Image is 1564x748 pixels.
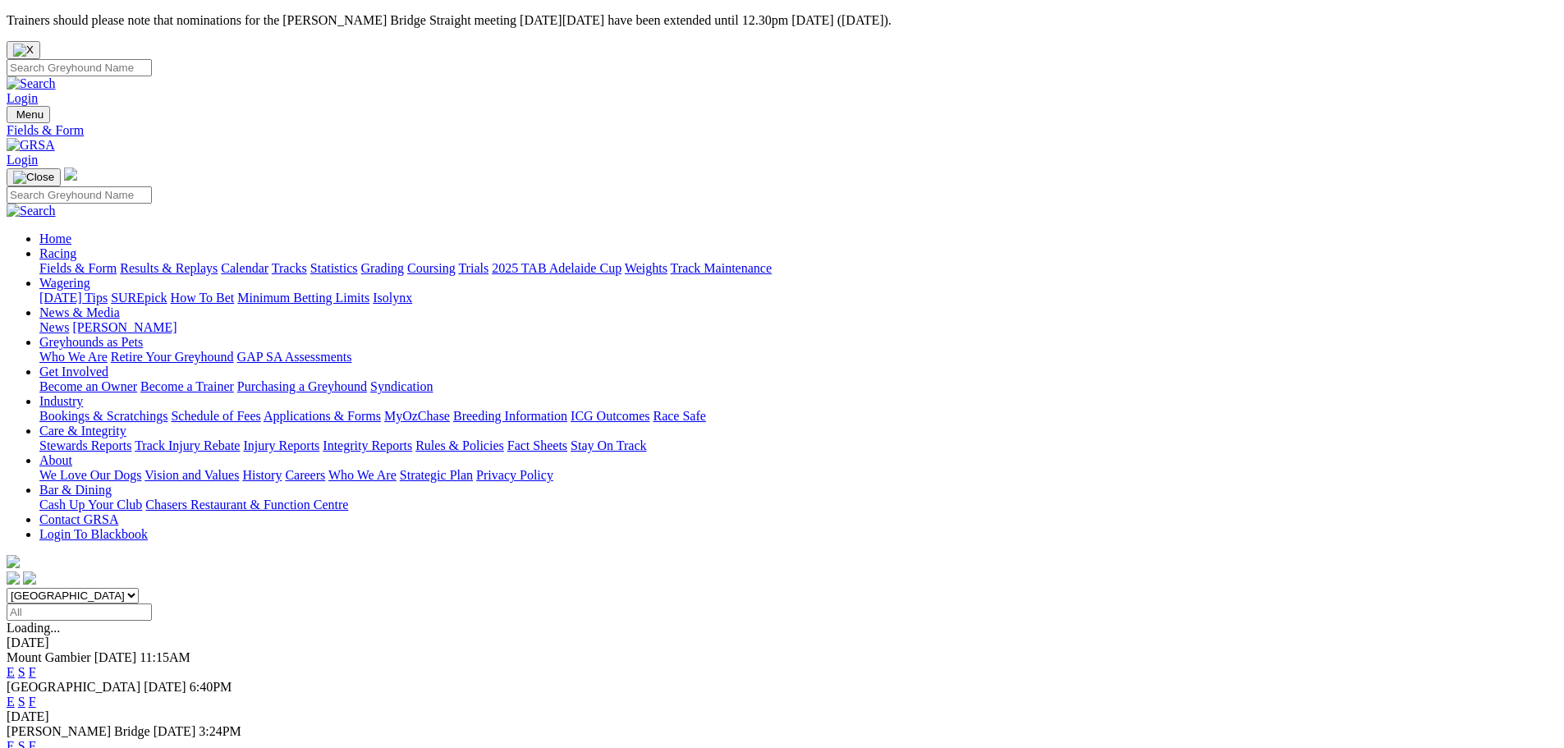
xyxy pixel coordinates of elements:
[7,680,140,694] span: [GEOGRAPHIC_DATA]
[7,153,38,167] a: Login
[199,724,241,738] span: 3:24PM
[237,379,367,393] a: Purchasing a Greyhound
[144,680,186,694] span: [DATE]
[272,261,307,275] a: Tracks
[7,695,15,709] a: E
[72,320,177,334] a: [PERSON_NAME]
[571,438,646,452] a: Stay On Track
[221,261,268,275] a: Calendar
[7,571,20,585] img: facebook.svg
[39,320,69,334] a: News
[476,468,553,482] a: Privacy Policy
[154,724,196,738] span: [DATE]
[39,335,143,349] a: Greyhounds as Pets
[571,409,649,423] a: ICG Outcomes
[400,468,473,482] a: Strategic Plan
[7,555,20,568] img: logo-grsa-white.png
[39,350,1557,365] div: Greyhounds as Pets
[39,365,108,379] a: Get Involved
[7,13,1557,28] p: Trainers should please note that nominations for the [PERSON_NAME] Bridge Straight meeting [DATE]...
[144,468,239,482] a: Vision and Values
[7,186,152,204] input: Search
[671,261,772,275] a: Track Maintenance
[7,91,38,105] a: Login
[140,650,190,664] span: 11:15AM
[407,261,456,275] a: Coursing
[323,438,412,452] a: Integrity Reports
[39,438,1557,453] div: Care & Integrity
[190,680,232,694] span: 6:40PM
[39,305,120,319] a: News & Media
[39,468,141,482] a: We Love Our Dogs
[328,468,397,482] a: Who We Are
[39,246,76,260] a: Racing
[39,527,148,541] a: Login To Blackbook
[13,44,34,57] img: X
[7,603,152,621] input: Select date
[140,379,234,393] a: Become a Trainer
[243,438,319,452] a: Injury Reports
[29,665,36,679] a: F
[7,724,150,738] span: [PERSON_NAME] Bridge
[7,168,61,186] button: Toggle navigation
[39,409,167,423] a: Bookings & Scratchings
[7,138,55,153] img: GRSA
[7,636,1557,650] div: [DATE]
[492,261,621,275] a: 2025 TAB Adelaide Cup
[39,498,1557,512] div: Bar & Dining
[7,41,40,59] button: Close
[39,453,72,467] a: About
[23,571,36,585] img: twitter.svg
[39,320,1557,335] div: News & Media
[453,409,567,423] a: Breeding Information
[39,261,117,275] a: Fields & Form
[625,261,667,275] a: Weights
[39,232,71,246] a: Home
[7,123,1557,138] a: Fields & Form
[39,291,1557,305] div: Wagering
[39,291,108,305] a: [DATE] Tips
[653,409,705,423] a: Race Safe
[13,171,54,184] img: Close
[384,409,450,423] a: MyOzChase
[39,379,137,393] a: Become an Owner
[361,261,404,275] a: Grading
[39,350,108,364] a: Who We Are
[285,468,325,482] a: Careers
[264,409,381,423] a: Applications & Forms
[29,695,36,709] a: F
[39,409,1557,424] div: Industry
[64,167,77,181] img: logo-grsa-white.png
[7,59,152,76] input: Search
[370,379,433,393] a: Syndication
[120,261,218,275] a: Results & Replays
[373,291,412,305] a: Isolynx
[171,409,260,423] a: Schedule of Fees
[39,512,118,526] a: Contact GRSA
[39,468,1557,483] div: About
[18,665,25,679] a: S
[7,76,56,91] img: Search
[507,438,567,452] a: Fact Sheets
[18,695,25,709] a: S
[7,709,1557,724] div: [DATE]
[237,291,369,305] a: Minimum Betting Limits
[171,291,235,305] a: How To Bet
[7,650,91,664] span: Mount Gambier
[242,468,282,482] a: History
[7,665,15,679] a: E
[39,379,1557,394] div: Get Involved
[111,350,234,364] a: Retire Your Greyhound
[7,621,60,635] span: Loading...
[7,106,50,123] button: Toggle navigation
[310,261,358,275] a: Statistics
[135,438,240,452] a: Track Injury Rebate
[7,204,56,218] img: Search
[39,261,1557,276] div: Racing
[39,276,90,290] a: Wagering
[39,438,131,452] a: Stewards Reports
[415,438,504,452] a: Rules & Policies
[39,394,83,408] a: Industry
[39,424,126,438] a: Care & Integrity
